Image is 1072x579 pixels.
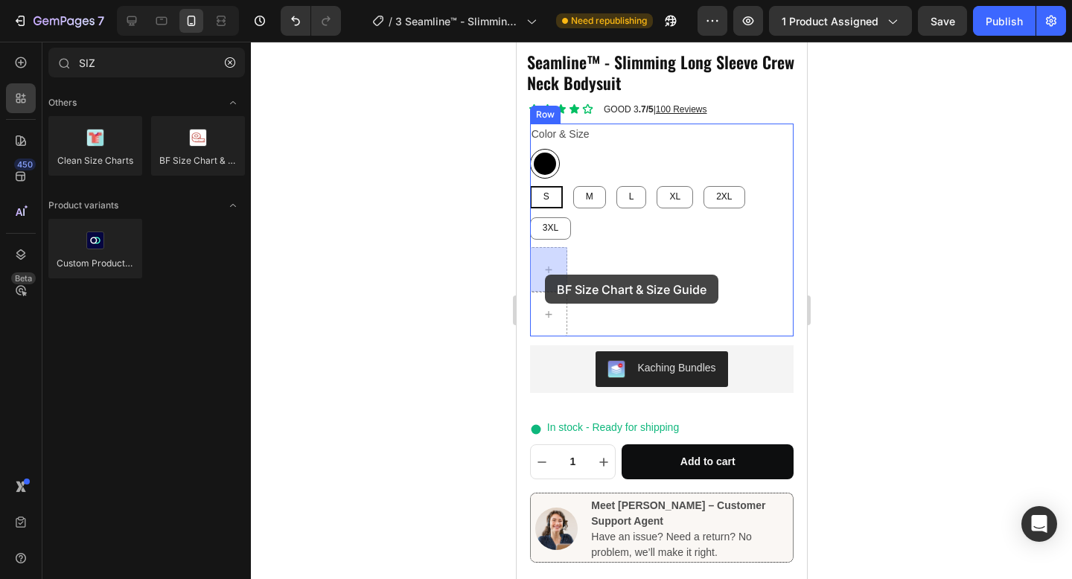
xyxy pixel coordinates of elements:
span: 1 product assigned [782,13,878,29]
button: 7 [6,6,111,36]
span: 3 Seamline™ - Slimming Long Sleeve Crew Neck Bodysuit [395,13,520,29]
span: Need republishing [571,14,647,28]
div: Beta [11,272,36,284]
span: Product variants [48,199,118,212]
button: Save [918,6,967,36]
p: 7 [98,12,104,30]
span: / [389,13,392,29]
div: Undo/Redo [281,6,341,36]
span: Others [48,96,77,109]
div: 450 [14,159,36,170]
iframe: Design area [517,42,807,579]
button: Publish [973,6,1036,36]
div: Open Intercom Messenger [1021,506,1057,542]
button: 1 product assigned [769,6,912,36]
span: Save [931,15,955,28]
input: Search Shopify Apps [48,48,245,77]
span: Toggle open [221,91,245,115]
span: Toggle open [221,193,245,217]
div: Publish [986,13,1023,29]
